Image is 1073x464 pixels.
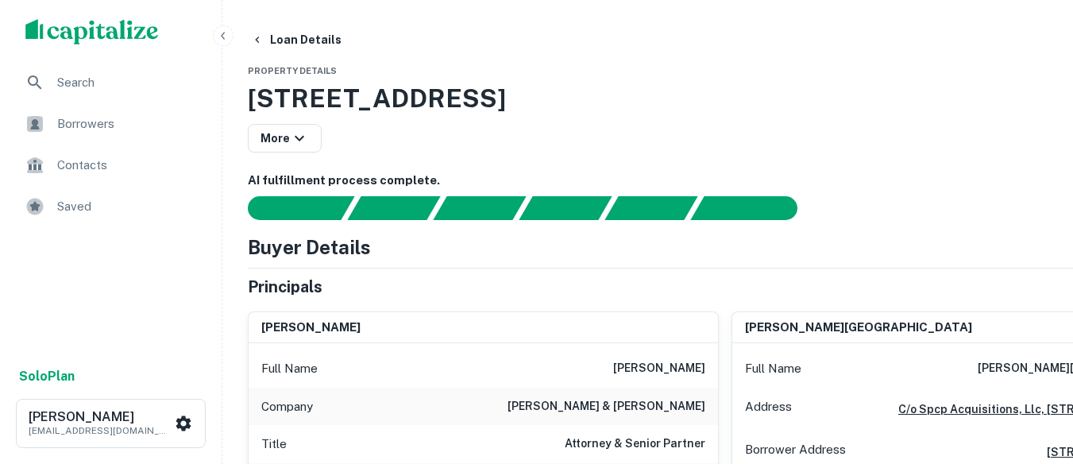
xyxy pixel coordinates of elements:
[13,105,209,143] a: Borrowers
[25,19,159,44] img: capitalize-logo.png
[13,146,209,184] a: Contacts
[261,397,313,416] p: Company
[19,369,75,384] strong: Solo Plan
[13,188,209,226] a: Saved
[57,156,199,175] span: Contacts
[604,196,697,220] div: Principals found, still searching for contact information. This may take time...
[508,397,705,416] h6: [PERSON_NAME] & [PERSON_NAME]
[248,66,337,75] span: Property Details
[745,397,792,421] p: Address
[57,114,199,133] span: Borrowers
[745,359,801,378] p: Full Name
[13,64,209,102] a: Search
[691,196,816,220] div: AI fulfillment process complete.
[261,435,287,454] p: Title
[57,73,199,92] span: Search
[16,399,206,448] button: [PERSON_NAME][EMAIL_ADDRESS][DOMAIN_NAME]
[745,319,972,337] h6: [PERSON_NAME][GEOGRAPHIC_DATA]
[994,337,1073,413] iframe: Chat Widget
[245,25,348,54] button: Loan Details
[29,411,172,423] h6: [PERSON_NAME]
[565,435,705,454] h6: Attorney & Senior Partner
[248,124,322,153] button: More
[261,319,361,337] h6: [PERSON_NAME]
[519,196,612,220] div: Principals found, AI now looking for contact information...
[745,440,846,464] p: Borrower Address
[229,196,348,220] div: Sending borrower request to AI...
[261,359,318,378] p: Full Name
[57,197,199,216] span: Saved
[248,275,322,299] h5: Principals
[29,423,172,438] p: [EMAIL_ADDRESS][DOMAIN_NAME]
[613,359,705,378] h6: [PERSON_NAME]
[248,233,371,261] h4: Buyer Details
[347,196,440,220] div: Your request is received and processing...
[433,196,526,220] div: Documents found, AI parsing details...
[19,367,75,386] a: SoloPlan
